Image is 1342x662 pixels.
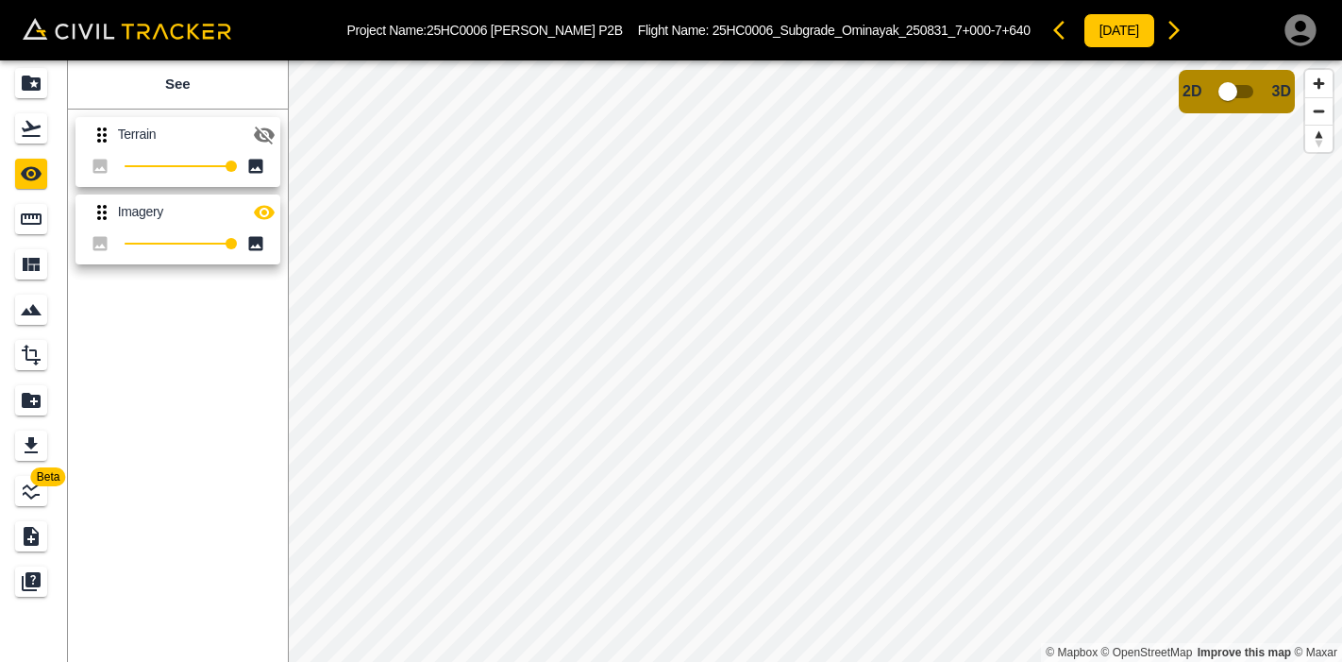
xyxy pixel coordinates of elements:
button: Zoom out [1305,97,1333,125]
canvas: Map [288,60,1342,662]
p: Flight Name: [638,23,1031,38]
a: OpenStreetMap [1101,646,1193,659]
p: Project Name: 25HC0006 [PERSON_NAME] P2B [347,23,623,38]
a: Mapbox [1046,646,1098,659]
button: Reset bearing to north [1305,125,1333,152]
button: Zoom in [1305,70,1333,97]
img: Civil Tracker [23,18,231,40]
a: Map feedback [1198,646,1291,659]
span: 25HC0006_Subgrade_Ominayak_250831_7+000-7+640 [713,23,1031,38]
button: [DATE] [1083,13,1155,48]
a: Maxar [1294,646,1337,659]
span: 3D [1272,83,1291,100]
span: 2D [1183,83,1201,100]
